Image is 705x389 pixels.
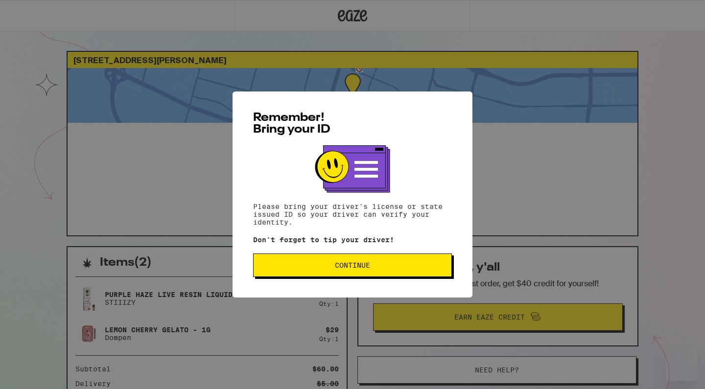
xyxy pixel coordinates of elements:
span: Remember! Bring your ID [253,112,330,136]
iframe: Button to launch messaging window [666,350,697,381]
p: Don't forget to tip your driver! [253,236,452,244]
button: Continue [253,253,452,277]
span: Continue [335,262,370,269]
p: Please bring your driver's license or state issued ID so your driver can verify your identity. [253,203,452,226]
